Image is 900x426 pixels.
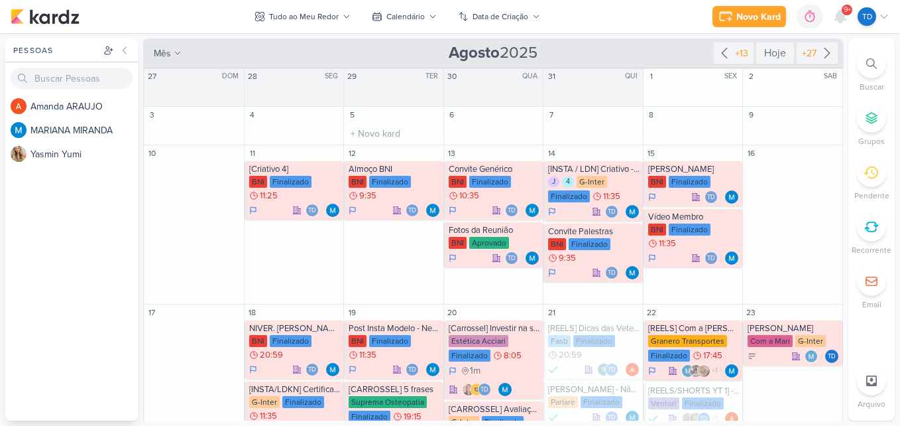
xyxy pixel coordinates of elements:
div: 22 [645,306,658,319]
div: Colaboradores: Tatiane Acciari, IDBOX - Agência de Design, Thais de carvalho [462,383,494,396]
div: Thais de carvalho [605,205,618,218]
img: Everton Granero [689,364,703,378]
span: 17:45 [703,351,722,360]
img: IDBOX - Agência de Design [470,383,483,396]
div: Em Andamento [648,192,656,202]
div: Finalizado [573,335,615,347]
div: Em Andamento [548,206,556,217]
div: Colaboradores: Thais de carvalho [306,204,322,217]
div: 29 [345,70,359,83]
div: BNI [548,238,566,250]
div: Vídeo Membro [648,212,740,222]
div: Colaboradores: MARIANA MIRANDA [805,350,821,363]
div: Thais de carvalho [704,190,718,204]
div: Thais de carvalho [704,251,718,265]
div: SEX [724,71,741,82]
div: [CARROSSEL] 5 frases [349,384,441,395]
div: Responsável: Amanda ARAUJO [725,412,738,425]
div: Em Andamento [449,366,457,376]
img: kardz.app [11,9,80,25]
div: Finalizado [548,190,590,202]
div: G-Inter [249,396,280,408]
img: Yasmin Yumi [11,146,27,162]
span: 9:35 [559,253,576,263]
div: BNI [648,224,666,236]
img: MARIANA MIRANDA [426,363,439,376]
div: Colaboradores: Thais de carvalho [406,204,422,217]
span: 20:59 [260,350,283,360]
div: Thais de carvalho [406,204,419,217]
div: Colaboradores: Thais de carvalho [605,411,622,424]
img: MARIANA MIRANDA [11,122,27,138]
div: Em Andamento [449,205,457,216]
div: [Criativo 4] [249,164,341,175]
div: +13 [732,46,751,60]
div: Finalizado [282,396,324,408]
div: Finalizado [469,176,511,188]
div: 17 [145,306,158,319]
div: Responsável: MARIANA MIRANDA [426,204,439,217]
div: [REELS] Dicas das Veteranas - Notas Complementares [548,323,640,334]
div: Novo Kard [736,10,781,24]
span: 20:59 [559,350,582,360]
div: 6 [445,108,459,121]
div: Responsável: MARIANA MIRANDA [426,363,439,376]
div: A m a n d a A R A U J O [30,100,138,113]
div: 4 [562,177,574,187]
p: Td [862,11,872,23]
p: Td [608,415,616,421]
div: Colaboradores: Thais de carvalho [605,266,622,279]
div: 16 [744,147,758,160]
p: Pendente [854,190,889,202]
div: Estética Acciari [449,335,508,347]
div: Done [548,363,559,376]
div: Finalizado [369,335,411,347]
div: Almoço BNI [349,164,441,175]
div: BNI [249,176,267,188]
div: Finalizado [669,224,710,236]
img: MARIANA MIRANDA [725,190,738,204]
div: Thais de carvalho [505,251,518,265]
div: Convite Palestras [548,226,640,237]
div: Responsável: Amanda ARAUJO [626,363,639,376]
div: Y a s m i n Y u m i [30,147,138,161]
div: J [548,177,559,187]
div: SEG [325,71,342,82]
img: MARIANA MIRANDA [626,205,639,218]
span: mês [154,46,171,60]
div: Com a Mari [748,335,793,347]
div: 3 [145,108,158,121]
div: 9 [744,108,758,121]
div: 15 [645,147,658,160]
div: 12 [345,147,359,160]
div: 20 [445,306,459,319]
div: Em Andamento [349,364,357,375]
img: Sarah Violante [697,364,710,378]
div: Fasb [548,335,571,347]
p: Td [508,208,516,214]
div: Ventori [648,397,679,409]
div: Responsável: MARIANA MIRANDA [326,363,339,376]
div: Responsável: MARIANA MIRANDA [526,204,539,217]
div: Responsável: MARIANA MIRANDA [626,411,639,424]
div: Fotos da Reunião [449,225,541,236]
div: QUA [522,71,541,82]
img: MARIANA MIRANDA [725,251,738,265]
div: Finalizado [669,176,710,188]
div: Aprovado [469,237,509,249]
div: Finalizado [349,411,390,423]
div: BNI [349,176,366,188]
div: DOM [222,71,243,82]
div: Post Insta Modelo - Networking [349,323,441,334]
p: Td [707,255,715,262]
div: 5 [345,108,359,121]
div: Thais de carvalho [858,7,876,26]
div: Responsável: MARIANA MIRANDA [526,251,539,265]
strong: Agosto [449,43,500,62]
div: Colaboradores: Thais de carvalho [704,251,721,265]
img: Amanda ARAUJO [11,98,27,114]
div: 8 [645,108,658,121]
img: MARIANA MIRANDA [626,411,639,424]
img: Leviê Agência de Marketing Digital [689,412,703,425]
div: +27 [799,46,819,60]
